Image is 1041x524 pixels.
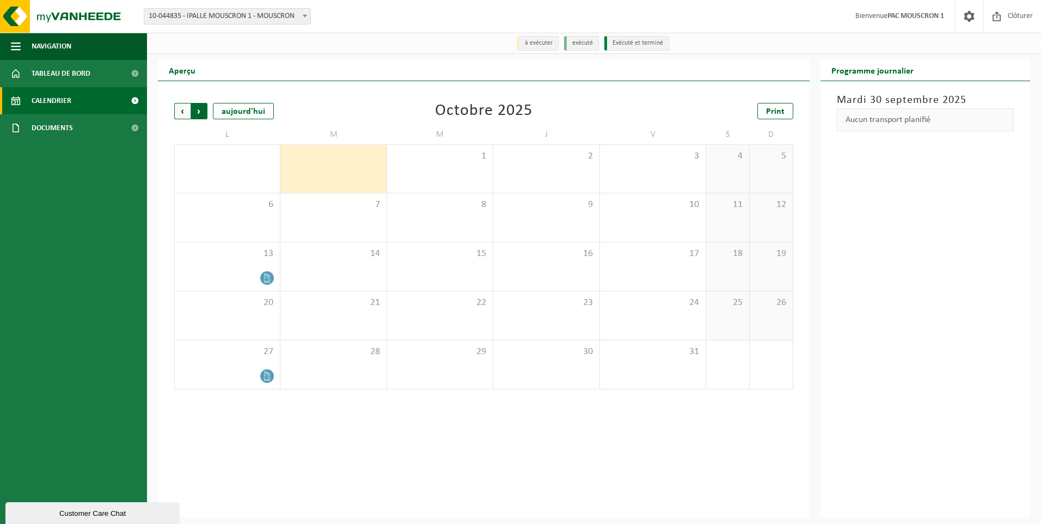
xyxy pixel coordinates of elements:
[564,36,599,51] li: exécuté
[180,199,274,211] span: 6
[180,297,274,309] span: 20
[750,125,793,144] td: D
[174,125,280,144] td: L
[712,199,744,211] span: 11
[393,150,487,162] span: 1
[144,9,310,24] span: 10-044835 - IPALLE MOUSCRON 1 - MOUSCRON
[499,297,593,309] span: 23
[499,199,593,211] span: 9
[32,87,71,114] span: Calendrier
[393,248,487,260] span: 15
[605,248,700,260] span: 17
[887,12,944,20] strong: PAC MOUSCRON 1
[755,150,787,162] span: 5
[712,150,744,162] span: 4
[286,346,381,358] span: 28
[757,103,793,119] a: Print
[755,297,787,309] span: 26
[387,125,493,144] td: M
[706,125,750,144] td: S
[605,199,700,211] span: 10
[191,103,207,119] span: Suivant
[499,346,593,358] span: 30
[286,297,381,309] span: 21
[32,33,71,60] span: Navigation
[604,36,669,51] li: Exécuté et terminé
[280,125,387,144] td: M
[517,36,559,51] li: à exécuter
[174,103,191,119] span: Précédent
[393,199,487,211] span: 8
[605,150,700,162] span: 3
[213,103,274,119] div: aujourd'hui
[600,125,706,144] td: V
[499,248,593,260] span: 16
[499,150,593,162] span: 2
[605,297,700,309] span: 24
[435,103,532,119] div: Octobre 2025
[32,60,90,87] span: Tableau de bord
[180,346,274,358] span: 27
[393,346,487,358] span: 29
[755,199,787,211] span: 12
[837,108,1014,131] div: Aucun transport planifié
[837,92,1014,108] h3: Mardi 30 septembre 2025
[712,248,744,260] span: 18
[286,248,381,260] span: 14
[158,59,206,81] h2: Aperçu
[755,248,787,260] span: 19
[712,297,744,309] span: 25
[180,248,274,260] span: 13
[766,107,785,116] span: Print
[605,346,700,358] span: 31
[286,199,381,211] span: 7
[5,500,182,524] iframe: chat widget
[32,114,73,142] span: Documents
[393,297,487,309] span: 22
[144,8,311,25] span: 10-044835 - IPALLE MOUSCRON 1 - MOUSCRON
[493,125,599,144] td: J
[820,59,924,81] h2: Programme journalier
